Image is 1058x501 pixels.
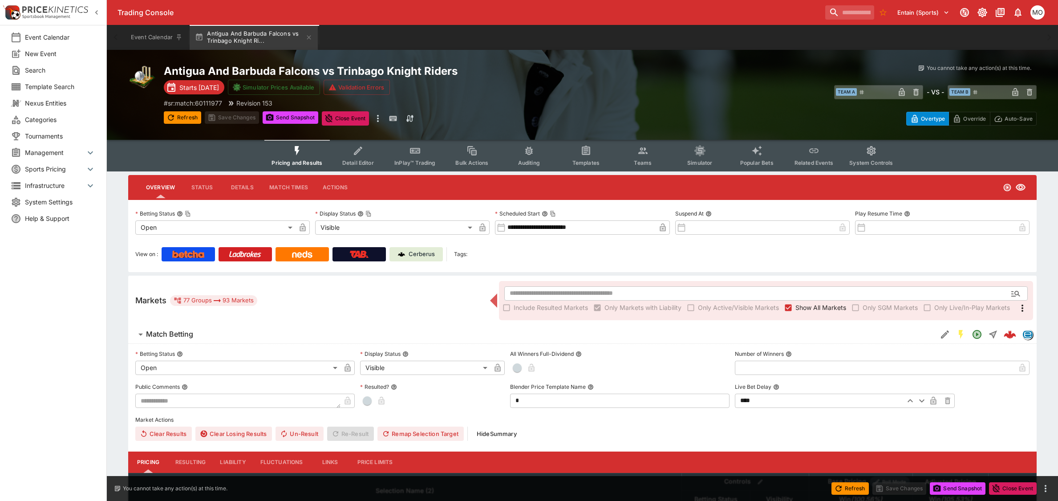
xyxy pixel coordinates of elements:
button: Refresh [164,111,201,124]
span: Tournaments [25,131,96,141]
p: Override [963,114,986,123]
img: betradar [1023,330,1033,339]
p: Scheduled Start [495,210,540,217]
button: Open [969,326,985,342]
div: Open [135,361,341,375]
label: View on : [135,247,158,261]
img: TabNZ [350,251,369,258]
span: Only Active/Visible Markets [698,303,779,312]
button: Simulator Prices Available [228,80,320,95]
button: Number of Winners [786,351,792,357]
span: Sports Pricing [25,164,85,174]
button: Refresh [831,482,869,495]
button: Public Comments [182,384,188,390]
button: Liability [213,452,253,473]
button: Suspend At [705,211,712,217]
button: Betting StatusCopy To Clipboard [177,211,183,217]
div: Mark O'Loughlan [1030,5,1045,20]
span: Search [25,65,96,75]
span: Related Events [795,159,833,166]
img: Betcha [172,251,204,258]
img: PriceKinetics Logo [3,4,20,21]
span: Simulator [687,159,712,166]
button: Close Event [989,482,1037,495]
h6: Match Betting [146,330,193,339]
button: Open [1008,285,1024,301]
button: All Winners Full-Dividend [576,351,582,357]
p: Display Status [360,350,401,358]
svg: More [1017,303,1028,314]
button: Notifications [1010,4,1026,20]
p: Betting Status [135,210,175,217]
span: InPlay™ Trading [394,159,435,166]
span: Help & Support [25,214,96,223]
svg: Open [972,329,982,340]
span: Categories [25,115,96,124]
span: Team A [836,88,857,96]
button: Documentation [992,4,1008,20]
button: Overview [139,177,182,198]
img: logo-cerberus--red.svg [1004,328,1016,341]
img: PriceKinetics [22,6,88,13]
p: You cannot take any action(s) at this time. [123,485,227,493]
span: Only Live/In-Play Markets [934,303,1010,312]
p: Cerberus [409,250,435,259]
button: Status [182,177,222,198]
span: Only SGM Markets [863,303,918,312]
button: Match Times [262,177,315,198]
div: Trading Console [118,8,822,17]
button: Send Snapshot [263,111,318,124]
p: Auto-Save [1005,114,1033,123]
div: 3923e563-0f99-4462-a710-3663657ac0bc [1004,328,1016,341]
button: Match Betting [128,326,937,343]
p: You cannot take any action(s) at this time. [927,64,1031,72]
button: Select Tenant [892,5,955,20]
button: more [1040,483,1051,494]
span: Auditing [518,159,540,166]
button: Actions [315,177,355,198]
button: Play Resume Time [904,211,910,217]
button: Connected to PK [957,4,973,20]
button: Copy To Clipboard [550,211,556,217]
button: Auto-Save [990,112,1037,126]
span: Templates [572,159,600,166]
button: Blender Price Template Name [588,384,594,390]
button: Price Limits [350,452,400,473]
h6: - VS - [927,87,944,97]
button: Copy To Clipboard [185,211,191,217]
button: more [373,111,383,126]
img: Sportsbook Management [22,15,70,19]
span: Teams [634,159,652,166]
button: SGM Enabled [953,326,969,342]
span: Bulk Actions [455,159,488,166]
span: Show All Markets [795,303,846,312]
button: Straight [985,326,1001,342]
button: Close Event [322,111,369,126]
th: Adjusted Pricing [912,473,988,490]
svg: Visible [1015,182,1026,193]
img: cricket.png [128,64,157,93]
button: Clear Results [135,427,192,441]
p: Starts [DATE] [179,83,219,92]
p: Play Resume Time [855,210,902,217]
button: No Bookmarks [876,5,890,20]
h2: Copy To Clipboard [164,64,600,78]
button: Betting Status [177,351,183,357]
label: Market Actions [135,413,1030,427]
span: Only Markets with Liability [604,303,681,312]
button: Display StatusCopy To Clipboard [357,211,364,217]
h5: Markets [135,295,166,305]
button: Edit Detail [937,326,953,342]
button: Resulting [168,452,213,473]
button: Resulted? [391,384,397,390]
button: Antigua And Barbuda Falcons vs Trinbago Knight Ri... [190,25,318,50]
img: Ladbrokes [229,251,261,258]
button: Fluctuations [253,452,310,473]
p: Number of Winners [735,350,784,358]
div: Start From [906,112,1037,126]
div: Visible [315,220,475,235]
span: Popular Bets [740,159,774,166]
p: Blender Price Template Name [510,383,586,391]
button: Scheduled StartCopy To Clipboard [542,211,548,217]
button: Send Snapshot [930,482,985,495]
